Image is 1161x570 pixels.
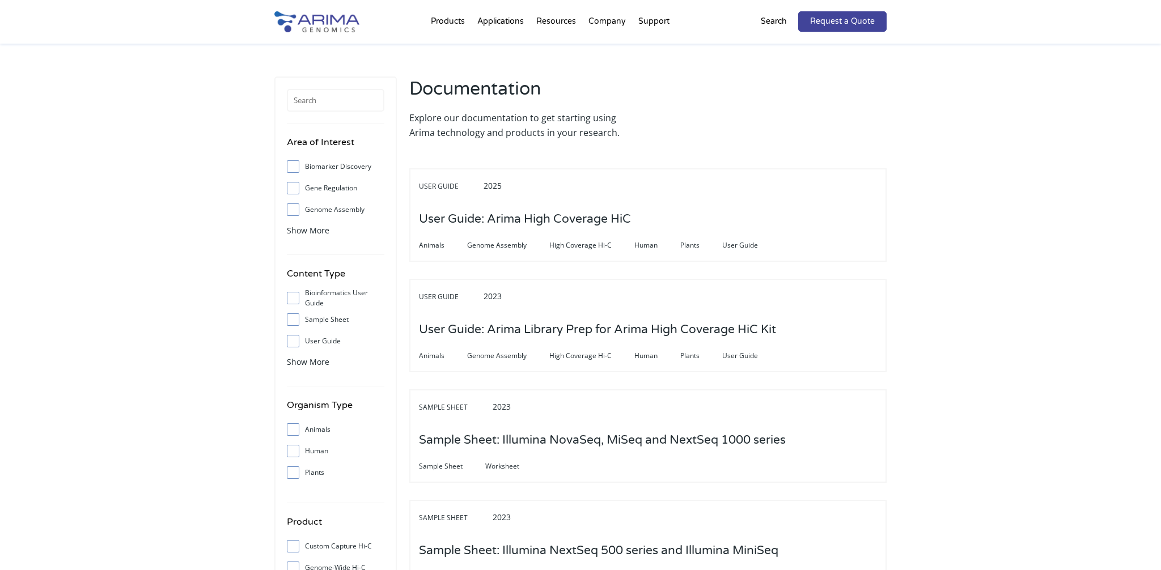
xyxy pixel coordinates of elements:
[484,291,502,301] span: 2023
[287,538,384,555] label: Custom Capture Hi-C
[798,11,887,32] a: Request a Quote
[493,401,511,412] span: 2023
[467,349,549,363] span: Genome Assembly
[287,443,384,460] label: Human
[419,423,786,458] h3: Sample Sheet: Illumina NovaSeq, MiSeq and NextSeq 1000 series
[419,290,481,304] span: User Guide
[287,266,384,290] h4: Content Type
[287,311,384,328] label: Sample Sheet
[287,356,329,367] span: Show More
[287,464,384,481] label: Plants
[680,349,722,363] span: Plants
[680,239,722,252] span: Plants
[287,514,384,538] h4: Product
[722,239,781,252] span: User Guide
[287,398,384,421] h4: Organism Type
[419,180,481,193] span: User Guide
[549,239,634,252] span: High Coverage Hi-C
[419,239,467,252] span: Animals
[761,14,787,29] p: Search
[419,511,490,525] span: Sample Sheet
[634,349,680,363] span: Human
[419,401,490,414] span: Sample Sheet
[409,76,642,110] h2: Documentation
[287,180,384,197] label: Gene Regulation
[722,349,781,363] span: User Guide
[287,225,329,236] span: Show More
[287,421,384,438] label: Animals
[287,158,384,175] label: Biomarker Discovery
[467,239,549,252] span: Genome Assembly
[419,312,776,347] h3: User Guide: Arima Library Prep for Arima High Coverage HiC Kit
[409,110,642,140] p: Explore our documentation to get starting using Arima technology and products in your research.
[419,434,786,446] a: Sample Sheet: Illumina NovaSeq, MiSeq and NextSeq 1000 series
[287,290,384,307] label: Bioinformatics User Guide
[419,349,467,363] span: Animals
[287,135,384,158] h4: Area of Interest
[419,460,485,473] span: Sample Sheet
[287,201,384,218] label: Genome Assembly
[419,324,776,336] a: User Guide: Arima Library Prep for Arima High Coverage HiC Kit
[287,333,384,350] label: User Guide
[419,533,778,568] h3: Sample Sheet: Illumina NextSeq 500 series and Illumina MiniSeq
[493,512,511,522] span: 2023
[485,460,542,473] span: Worksheet
[484,180,502,191] span: 2025
[274,11,359,32] img: Arima-Genomics-logo
[634,239,680,252] span: Human
[419,545,778,557] a: Sample Sheet: Illumina NextSeq 500 series and Illumina MiniSeq
[287,89,384,112] input: Search
[419,202,631,237] h3: User Guide: Arima High Coverage HiC
[549,349,634,363] span: High Coverage Hi-C
[419,213,631,226] a: User Guide: Arima High Coverage HiC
